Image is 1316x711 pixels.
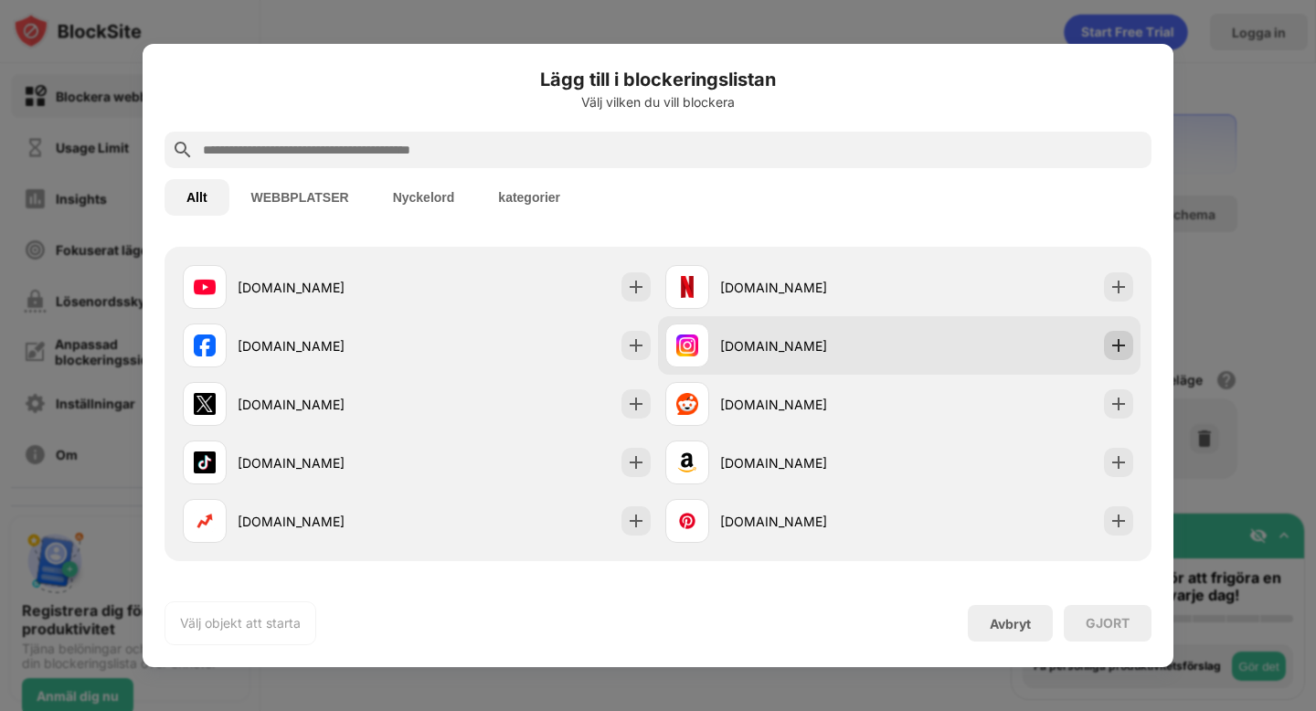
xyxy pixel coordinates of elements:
div: GJORT [1086,616,1130,631]
img: search.svg [172,139,194,161]
div: Välj vilken du vill blockera [164,95,1151,110]
div: [DOMAIN_NAME] [720,395,899,414]
img: favicons [194,510,216,532]
img: favicons [676,393,698,415]
button: Allt [164,179,229,216]
img: favicons [194,334,216,356]
h6: Lägg till i blockeringslistan [164,66,1151,93]
div: [DOMAIN_NAME] [238,453,417,472]
img: favicons [676,276,698,298]
div: [DOMAIN_NAME] [238,336,417,355]
div: [DOMAIN_NAME] [720,278,899,297]
img: favicons [194,451,216,473]
img: favicons [676,510,698,532]
div: [DOMAIN_NAME] [238,395,417,414]
div: [DOMAIN_NAME] [238,512,417,531]
div: Avbryt [990,616,1031,631]
div: Välj objekt att starta [180,614,301,632]
div: [DOMAIN_NAME] [720,453,899,472]
img: favicons [194,276,216,298]
div: [DOMAIN_NAME] [720,512,899,531]
div: [DOMAIN_NAME] [720,336,899,355]
img: favicons [676,334,698,356]
button: Nyckelord [371,179,477,216]
button: WEBBPLATSER [229,179,371,216]
img: favicons [194,393,216,415]
img: favicons [676,451,698,473]
div: [DOMAIN_NAME] [238,278,417,297]
button: kategorier [476,179,582,216]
